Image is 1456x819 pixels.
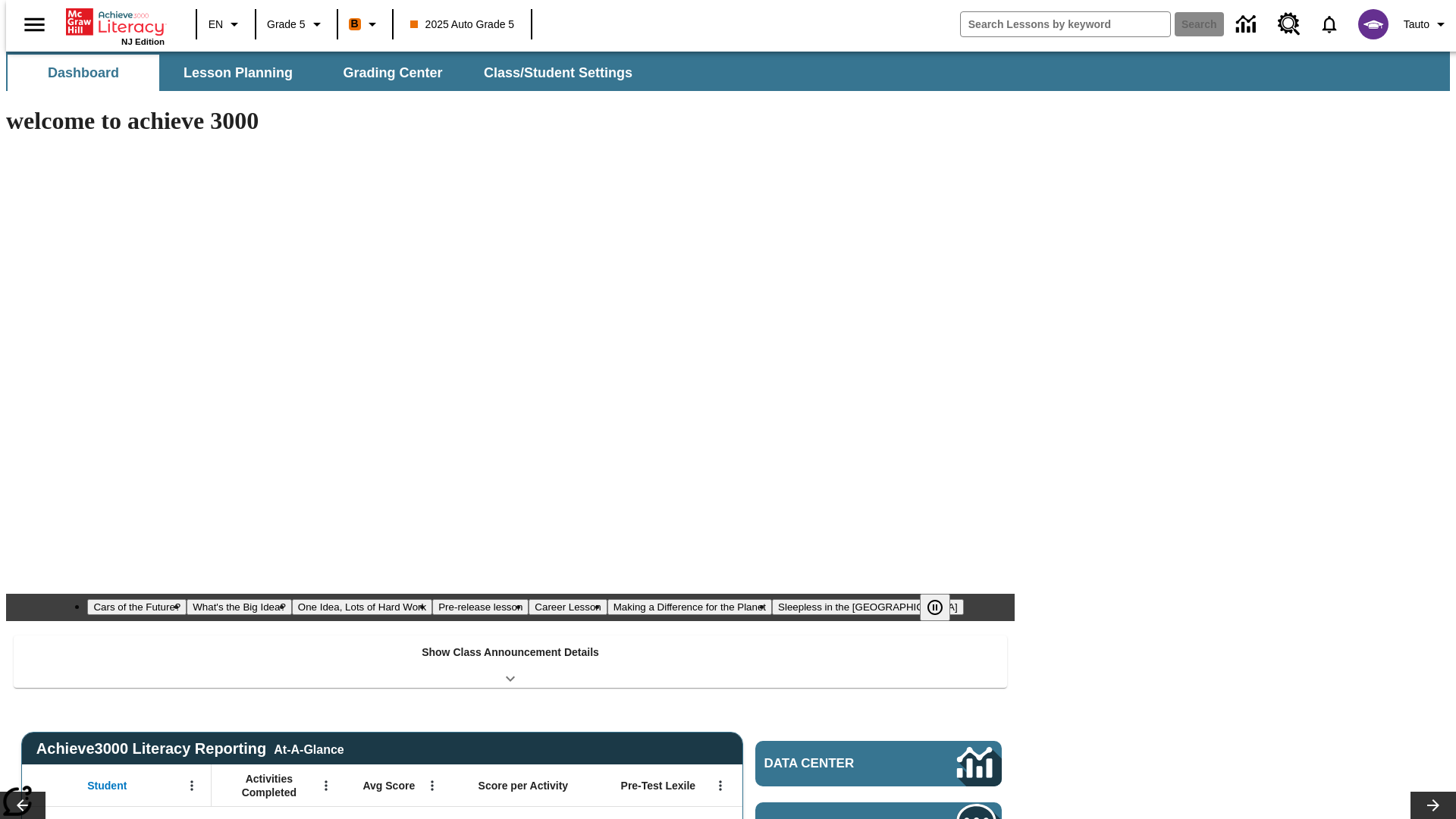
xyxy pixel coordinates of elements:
[621,779,696,792] span: Pre-Test Lexile
[274,740,344,757] div: At-A-Glance
[1310,5,1349,44] a: Notifications
[48,64,119,82] span: Dashboard
[343,11,388,38] button: Boost Class color is orange. Change class color
[1398,11,1456,38] button: Profile/Settings
[202,11,250,38] button: Language: EN, Select a language
[362,779,415,792] span: Avg Score
[14,635,1007,688] div: Show Class Announcement Details
[484,64,632,82] span: Class/Student Settings
[1404,17,1429,33] span: Tauto
[410,17,515,33] span: 2025 Auto Grade 5
[1227,4,1269,45] a: Data Center
[772,599,964,615] button: Slide 7 Sleepless in the Animal Kingdom
[162,55,314,91] button: Lesson Planning
[421,774,444,797] button: Open Menu
[961,12,1170,36] input: search field
[351,14,359,33] span: B
[317,55,469,91] button: Grading Center
[66,5,165,46] div: Home
[87,599,187,615] button: Slide 1 Cars of the Future?
[8,55,159,91] button: Dashboard
[6,107,1015,135] h1: welcome to achieve 3000
[209,17,223,33] span: EN
[422,645,599,661] p: Show Class Announcement Details
[6,55,646,91] div: SubNavbar
[1349,5,1398,44] button: Select a new avatar
[607,599,772,615] button: Slide 6 Making a Difference for the Planet
[6,52,1450,91] div: SubNavbar
[709,774,732,797] button: Open Menu
[472,55,645,91] button: Class/Student Settings
[121,37,165,46] span: NJ Edition
[1269,4,1310,45] a: Resource Center, Will open in new tab
[187,599,292,615] button: Slide 2 What's the Big Idea?
[292,599,432,615] button: Slide 3 One Idea, Lots of Hard Work
[920,594,965,621] div: Pause
[219,772,319,799] span: Activities Completed
[180,774,203,797] button: Open Menu
[529,599,607,615] button: Slide 5 Career Lesson
[184,64,293,82] span: Lesson Planning
[36,740,344,758] span: Achieve3000 Literacy Reporting
[87,779,127,792] span: Student
[432,599,529,615] button: Slide 4 Pre-release lesson
[764,756,906,771] span: Data Center
[1410,792,1456,819] button: Lesson carousel, Next
[920,594,950,621] button: Pause
[1358,9,1389,39] img: avatar image
[267,17,306,33] span: Grade 5
[261,11,332,38] button: Grade: Grade 5, Select a grade
[479,779,569,792] span: Score per Activity
[66,7,165,37] a: Home
[315,774,337,797] button: Open Menu
[12,2,57,47] button: Open side menu
[755,741,1002,786] a: Data Center
[343,64,442,82] span: Grading Center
